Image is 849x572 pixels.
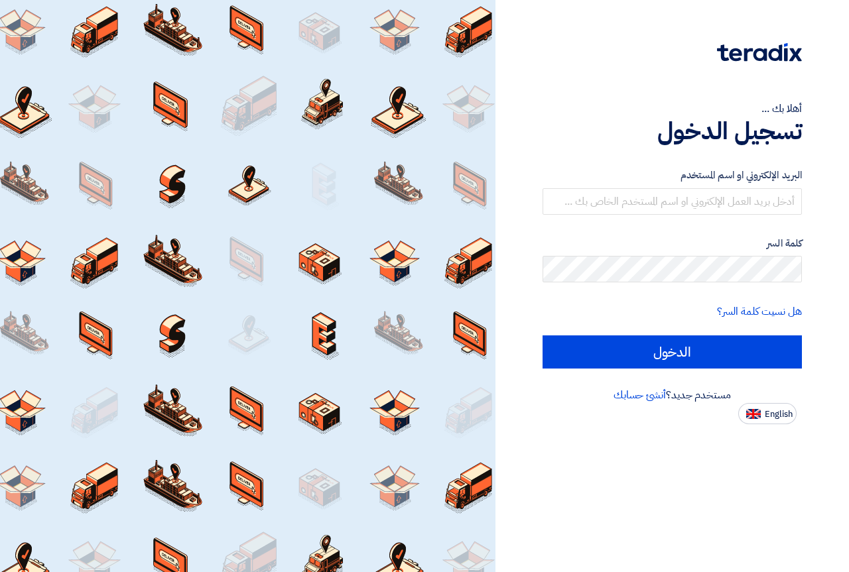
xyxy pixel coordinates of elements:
[717,304,802,319] a: هل نسيت كلمة السر؟
[543,101,802,117] div: أهلا بك ...
[543,117,802,146] h1: تسجيل الدخول
[746,409,761,419] img: en-US.png
[543,236,802,251] label: كلمة السر
[543,188,802,215] input: أدخل بريد العمل الإلكتروني او اسم المستخدم الخاص بك ...
[543,168,802,183] label: البريد الإلكتروني او اسم المستخدم
[614,387,666,403] a: أنشئ حسابك
[543,335,802,369] input: الدخول
[765,410,793,419] span: English
[543,387,802,403] div: مستخدم جديد؟
[717,43,802,62] img: Teradix logo
[738,403,797,424] button: English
